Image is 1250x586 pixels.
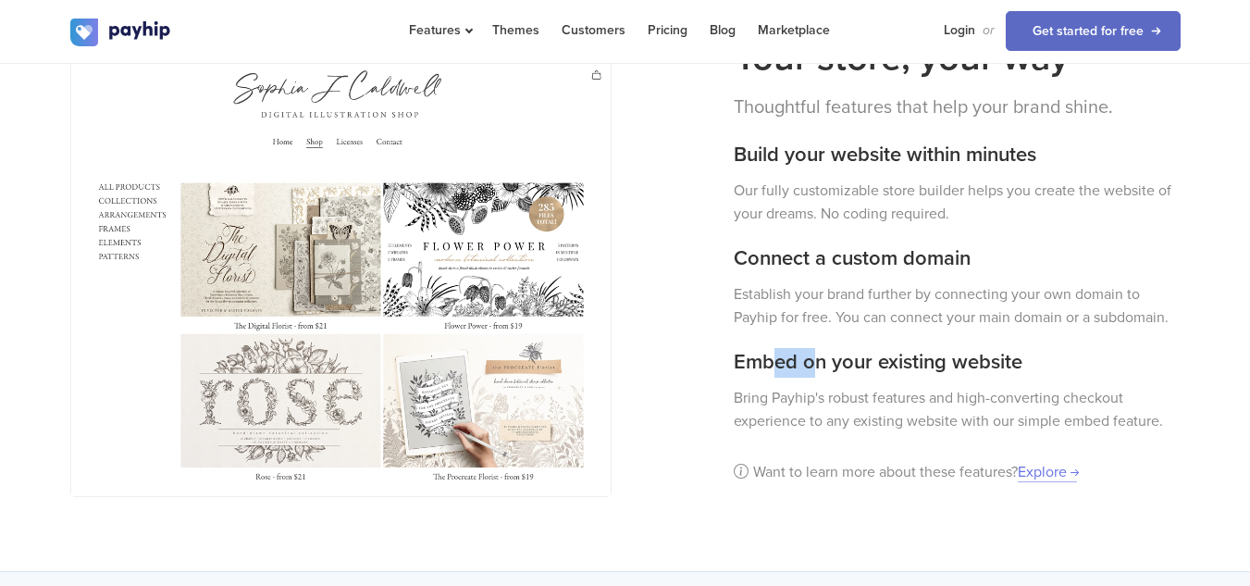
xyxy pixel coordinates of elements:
p: Bring Payhip's robust features and high-converting checkout experience to any existing website wi... [734,387,1181,433]
h3: Build your website within minutes [734,141,1181,170]
p: Thoughtful features that help your brand shine. [734,94,1181,122]
a: Explore [1018,463,1077,482]
img: digital-illustration-shop.png [71,56,611,496]
span: Features [409,22,470,38]
p: Want to learn more about these features? [734,461,1181,484]
p: Establish your brand further by connecting your own domain to Payhip for free. You can connect yo... [734,283,1181,330]
img: logo.svg [70,19,172,46]
p: Our fully customizable store builder helps you create the website of your dreams. No coding requi... [734,180,1181,226]
a: Get started for free [1006,11,1181,51]
h3: Connect a custom domain [734,244,1181,274]
h3: Embed on your existing website [734,348,1181,378]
